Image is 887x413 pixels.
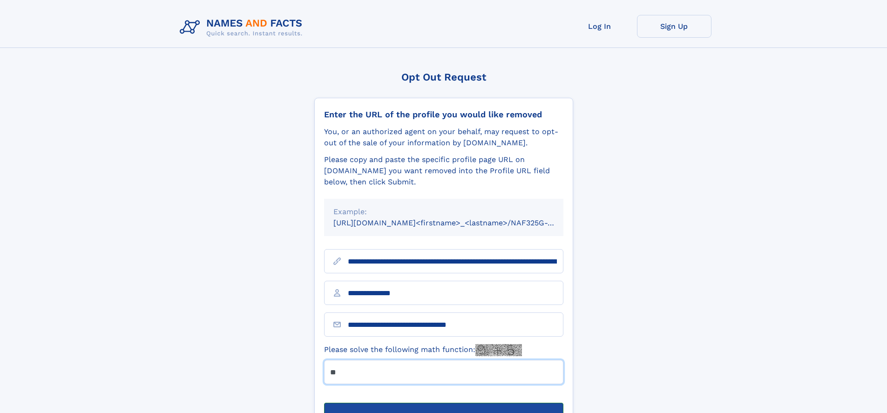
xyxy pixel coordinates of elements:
[324,344,522,356] label: Please solve the following math function:
[324,154,563,188] div: Please copy and paste the specific profile page URL on [DOMAIN_NAME] you want removed into the Pr...
[176,15,310,40] img: Logo Names and Facts
[324,126,563,149] div: You, or an authorized agent on your behalf, may request to opt-out of the sale of your informatio...
[333,218,581,227] small: [URL][DOMAIN_NAME]<firstname>_<lastname>/NAF325G-xxxxxxxx
[314,71,573,83] div: Opt Out Request
[562,15,637,38] a: Log In
[637,15,711,38] a: Sign Up
[333,206,554,217] div: Example:
[324,109,563,120] div: Enter the URL of the profile you would like removed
